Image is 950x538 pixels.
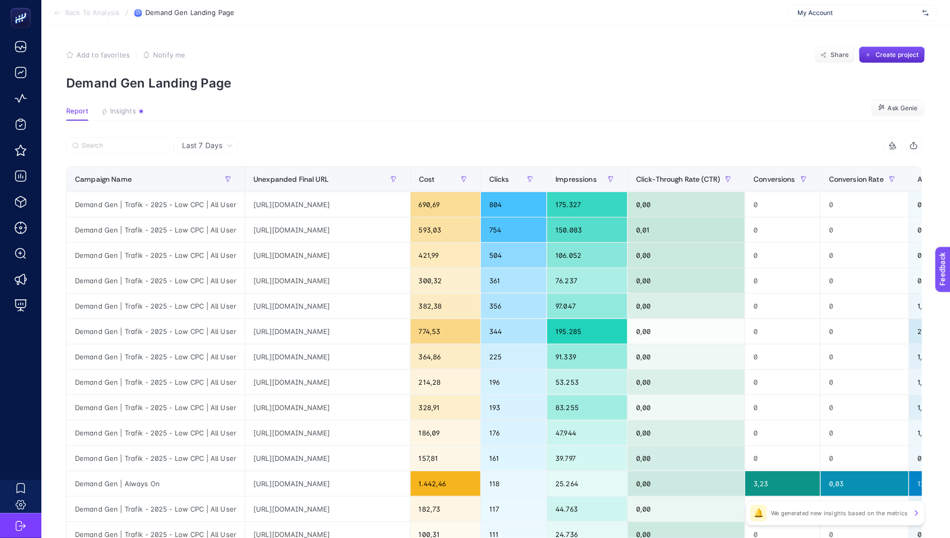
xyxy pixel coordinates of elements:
[821,446,909,471] div: 0
[876,51,919,59] span: Create project
[411,395,480,420] div: 328,91
[245,446,410,471] div: [URL][DOMAIN_NAME]
[481,192,547,217] div: 804
[628,446,745,471] div: 0,00
[628,217,745,242] div: 0,01
[245,370,410,395] div: [URL][DOMAIN_NAME]
[67,471,245,496] div: Demand Gen | Always On
[411,471,480,496] div: 1.442,46
[821,192,909,217] div: 0
[411,294,480,318] div: 382,38
[547,243,627,268] div: 106.052
[110,107,136,115] span: Insights
[67,395,245,420] div: Demand Gen | Trafik - 2025 - Low CPC | All User
[636,175,720,183] span: Click-Through Rate (CTR)
[871,100,925,117] button: Ask Genie
[628,268,745,293] div: 0,00
[481,319,547,344] div: 344
[245,471,410,496] div: [URL][DOMAIN_NAME]
[547,344,627,369] div: 91.339
[67,319,245,344] div: Demand Gen | Trafik - 2025 - Low CPC | All User
[753,175,795,183] span: Conversions
[628,497,745,521] div: 0,00
[65,9,119,17] span: Back To Analysis
[923,8,929,18] img: svg%3e
[67,420,245,445] div: Demand Gen | Trafik - 2025 - Low CPC | All User
[481,217,547,242] div: 754
[821,471,909,496] div: 0,03
[745,420,820,445] div: 0
[481,420,547,445] div: 176
[153,51,185,59] span: Notify me
[821,370,909,395] div: 0
[745,294,820,318] div: 0
[547,395,627,420] div: 83.255
[745,192,820,217] div: 0
[831,51,849,59] span: Share
[411,217,480,242] div: 593,03
[411,446,480,471] div: 157,81
[750,505,767,521] div: 🔔
[547,192,627,217] div: 175.327
[745,446,820,471] div: 0
[821,217,909,242] div: 0
[245,217,410,242] div: [URL][DOMAIN_NAME]
[245,319,410,344] div: [URL][DOMAIN_NAME]
[821,420,909,445] div: 0
[77,51,130,59] span: Add to favorites
[547,319,627,344] div: 195.285
[245,243,410,268] div: [URL][DOMAIN_NAME]
[481,446,547,471] div: 161
[821,268,909,293] div: 0
[253,175,328,183] span: Unexpanded Final URL
[489,175,509,183] span: Clicks
[859,47,925,63] button: Create project
[481,370,547,395] div: 196
[66,51,130,59] button: Add to favorites
[245,395,410,420] div: [URL][DOMAIN_NAME]
[745,319,820,344] div: 0
[411,497,480,521] div: 182,73
[411,344,480,369] div: 364,86
[481,471,547,496] div: 118
[481,268,547,293] div: 361
[67,446,245,471] div: Demand Gen | Trafik - 2025 - Low CPC | All User
[628,294,745,318] div: 0,00
[245,192,410,217] div: [URL][DOMAIN_NAME]
[547,217,627,242] div: 150.083
[67,497,245,521] div: Demand Gen | Trafik - 2025 - Low CPC | All User
[67,344,245,369] div: Demand Gen | Trafik - 2025 - Low CPC | All User
[628,471,745,496] div: 0,00
[745,471,820,496] div: 3,23
[411,319,480,344] div: 774,53
[245,294,410,318] div: [URL][DOMAIN_NAME]
[411,370,480,395] div: 214,28
[126,8,128,17] span: /
[182,140,222,151] span: Last 7 Days
[547,370,627,395] div: 53.253
[419,175,435,183] span: Cost
[745,344,820,369] div: 0
[67,243,245,268] div: Demand Gen | Trafik - 2025 - Low CPC | All User
[628,192,745,217] div: 0,00
[481,395,547,420] div: 193
[821,344,909,369] div: 0
[547,446,627,471] div: 39.797
[628,395,745,420] div: 0,00
[771,509,908,517] p: We generated new insights based on the metrics
[815,47,855,63] button: Share
[67,294,245,318] div: Demand Gen | Trafik - 2025 - Low CPC | All User
[411,243,480,268] div: 421,99
[145,9,234,17] span: Demand Gen Landing Page
[67,192,245,217] div: Demand Gen | Trafik - 2025 - Low CPC | All User
[82,142,163,150] input: Search
[411,192,480,217] div: 690,69
[745,497,820,521] div: 0
[481,243,547,268] div: 504
[245,268,410,293] div: [URL][DOMAIN_NAME]
[411,420,480,445] div: 186,09
[821,497,909,521] div: 0
[66,107,88,115] span: Report
[245,344,410,369] div: [URL][DOMAIN_NAME]
[628,370,745,395] div: 0,00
